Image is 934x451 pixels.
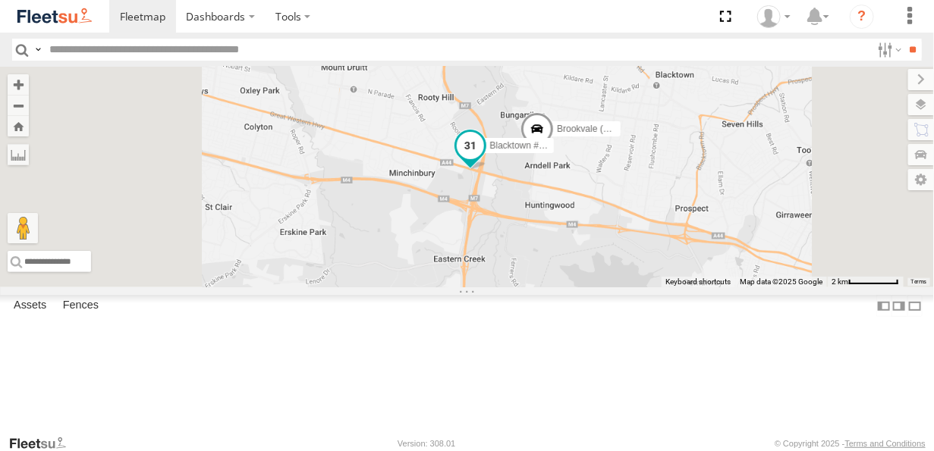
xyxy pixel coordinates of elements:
[850,5,874,29] i: ?
[32,39,44,61] label: Search Query
[872,39,904,61] label: Search Filter Options
[8,95,29,116] button: Zoom out
[557,123,705,133] span: Brookvale (T10 - [PERSON_NAME])
[398,439,455,448] div: Version: 308.01
[8,144,29,165] label: Measure
[665,277,731,287] button: Keyboard shortcuts
[892,295,907,317] label: Dock Summary Table to the Right
[8,116,29,136] button: Zoom Home
[775,439,926,448] div: © Copyright 2025 -
[908,169,934,190] label: Map Settings
[752,5,796,28] div: Adrian Singleton
[8,74,29,95] button: Zoom in
[911,279,927,285] a: Terms (opens in new tab)
[489,139,651,150] span: Blacktown #2 (T05 - [PERSON_NAME])
[832,277,848,286] span: 2 km
[15,6,94,27] img: fleetsu-logo-horizontal.svg
[8,213,38,243] button: Drag Pegman onto the map to open Street View
[845,439,926,448] a: Terms and Conditions
[8,436,78,451] a: Visit our Website
[6,296,54,317] label: Assets
[55,296,106,317] label: Fences
[740,277,822,286] span: Map data ©2025 Google
[827,277,904,287] button: Map Scale: 2 km per 63 pixels
[907,295,923,317] label: Hide Summary Table
[876,295,892,317] label: Dock Summary Table to the Left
